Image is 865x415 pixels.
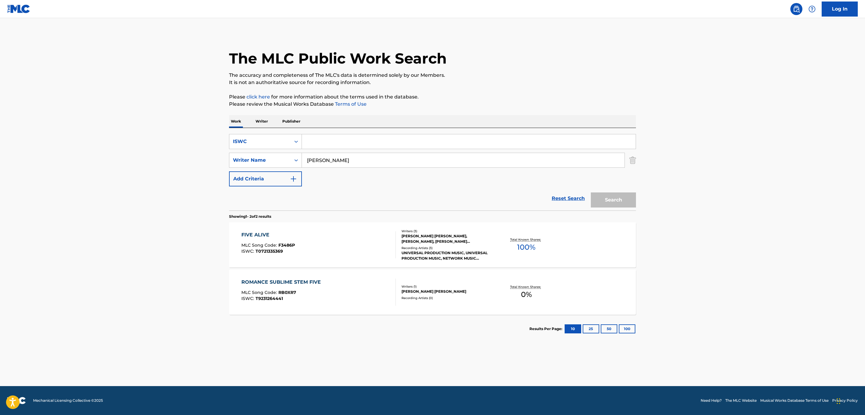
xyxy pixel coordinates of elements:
[278,242,295,248] span: F3486P
[510,237,542,242] p: Total Known Shares:
[229,93,636,101] p: Please for more information about the terms used in the database.
[806,3,818,15] div: Help
[241,290,278,295] span: MLC Song Code :
[241,248,256,254] span: ISWC :
[583,324,599,333] button: 25
[401,296,492,300] div: Recording Artists ( 0 )
[521,289,532,300] span: 0 %
[256,296,283,301] span: T9231264441
[835,386,865,415] iframe: Chat Widget
[401,284,492,289] div: Writers ( 1 )
[241,279,324,286] div: ROMANCE SUBLIME STEM FIVE
[549,192,588,205] a: Reset Search
[725,398,757,403] a: The MLC Website
[822,2,858,17] a: Log In
[401,233,492,244] div: [PERSON_NAME] [PERSON_NAME], [PERSON_NAME], [PERSON_NAME] [PERSON_NAME]
[281,115,302,128] p: Publisher
[229,72,636,79] p: The accuracy and completeness of The MLC's data is determined solely by our Members.
[808,5,816,13] img: help
[565,324,581,333] button: 10
[837,392,840,410] div: Drag
[629,153,636,168] img: Delete Criterion
[229,222,636,267] a: FIVE ALIVEMLC Song Code:F3486PISWC:T0721335369Writers (3)[PERSON_NAME] [PERSON_NAME], [PERSON_NAM...
[229,101,636,108] p: Please review the Musical Works Database
[229,270,636,315] a: ROMANCE SUBLIME STEM FIVEMLC Song Code:RB0XR7ISWC:T9231264441Writers (1)[PERSON_NAME] [PERSON_NAM...
[401,229,492,233] div: Writers ( 3 )
[7,5,30,13] img: MLC Logo
[246,94,270,100] a: click here
[233,157,287,164] div: Writer Name
[241,242,278,248] span: MLC Song Code :
[241,231,295,239] div: FIVE ALIVE
[517,242,535,253] span: 100 %
[254,115,270,128] p: Writer
[229,214,271,219] p: Showing 1 - 2 of 2 results
[233,138,287,145] div: ISWC
[529,326,564,332] p: Results Per Page:
[401,250,492,261] div: UNIVERSAL PRODUCTION MUSIC, UNIVERSAL PRODUCTION MUSIC, NETWORK MUSIC ENSEMBLE
[229,49,447,67] h1: The MLC Public Work Search
[229,79,636,86] p: It is not an authoritative source for recording information.
[229,115,243,128] p: Work
[401,246,492,250] div: Recording Artists ( 3 )
[793,5,800,13] img: search
[790,3,802,15] a: Public Search
[701,398,722,403] a: Need Help?
[229,171,302,186] button: Add Criteria
[832,398,858,403] a: Privacy Policy
[601,324,617,333] button: 50
[290,175,297,183] img: 9d2ae6d4665cec9f34b9.svg
[33,398,103,403] span: Mechanical Licensing Collective © 2025
[334,101,367,107] a: Terms of Use
[401,289,492,294] div: [PERSON_NAME] [PERSON_NAME]
[760,398,829,403] a: Musical Works Database Terms of Use
[278,290,296,295] span: RB0XR7
[256,248,283,254] span: T0721335369
[619,324,635,333] button: 100
[241,296,256,301] span: ISWC :
[510,285,542,289] p: Total Known Shares:
[229,134,636,211] form: Search Form
[7,397,26,404] img: logo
